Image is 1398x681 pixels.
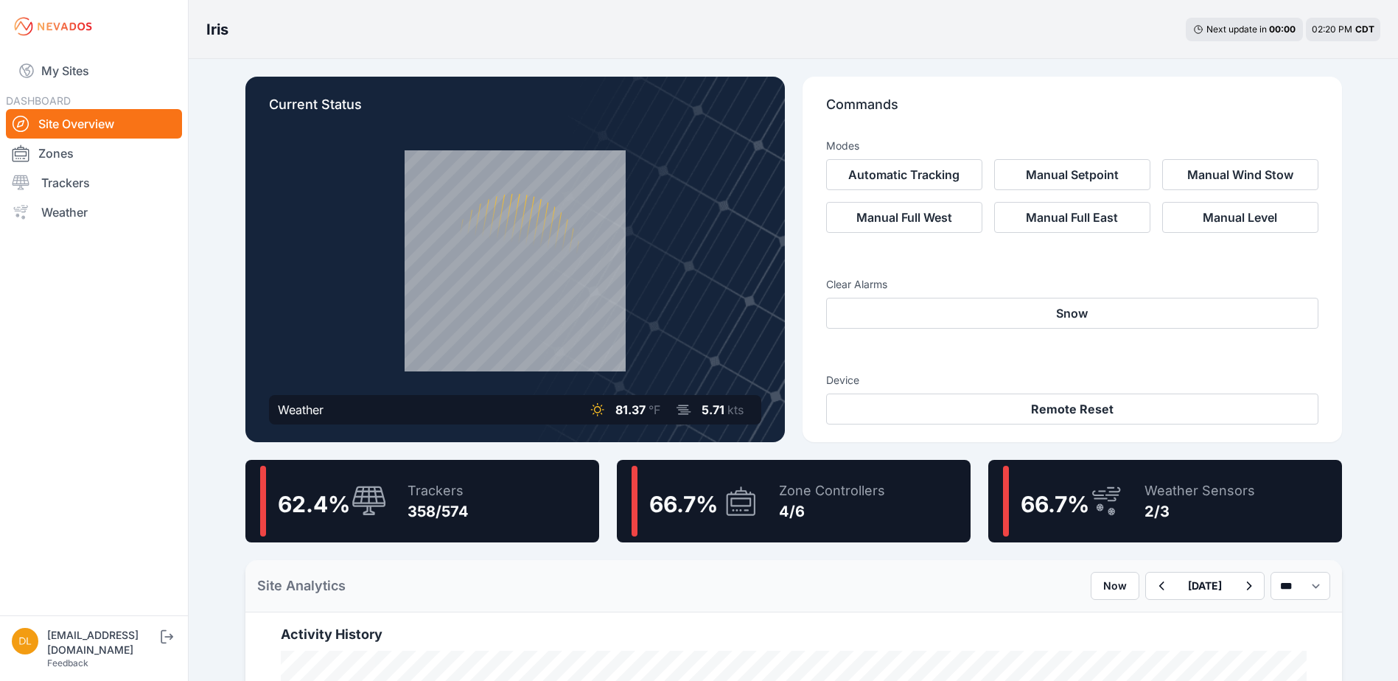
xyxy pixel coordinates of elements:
[278,491,350,517] span: 62.4 %
[206,10,228,49] nav: Breadcrumb
[245,460,599,542] a: 62.4%Trackers358/574
[988,460,1342,542] a: 66.7%Weather Sensors2/3
[1162,202,1318,233] button: Manual Level
[1144,501,1255,522] div: 2/3
[12,15,94,38] img: Nevados
[779,501,885,522] div: 4/6
[47,657,88,668] a: Feedback
[826,394,1318,425] button: Remote Reset
[615,402,646,417] span: 81.37
[727,402,744,417] span: kts
[826,94,1318,127] p: Commands
[257,576,346,596] h2: Site Analytics
[779,481,885,501] div: Zone Controllers
[1021,491,1089,517] span: 66.7 %
[994,202,1150,233] button: Manual Full East
[826,159,982,190] button: Automatic Tracking
[826,202,982,233] button: Manual Full West
[206,19,228,40] h3: Iris
[281,624,1307,645] h2: Activity History
[47,628,158,657] div: [EMAIL_ADDRESS][DOMAIN_NAME]
[649,491,718,517] span: 66.7 %
[1091,572,1139,600] button: Now
[6,139,182,168] a: Zones
[408,481,469,501] div: Trackers
[1176,573,1234,599] button: [DATE]
[1206,24,1267,35] span: Next update in
[826,298,1318,329] button: Snow
[1144,481,1255,501] div: Weather Sensors
[617,460,971,542] a: 66.7%Zone Controllers4/6
[826,277,1318,292] h3: Clear Alarms
[649,402,660,417] span: °F
[269,94,761,127] p: Current Status
[408,501,469,522] div: 358/574
[1355,24,1374,35] span: CDT
[994,159,1150,190] button: Manual Setpoint
[6,198,182,227] a: Weather
[6,109,182,139] a: Site Overview
[1312,24,1352,35] span: 02:20 PM
[278,401,324,419] div: Weather
[6,94,71,107] span: DASHBOARD
[1269,24,1296,35] div: 00 : 00
[1162,159,1318,190] button: Manual Wind Stow
[6,168,182,198] a: Trackers
[826,139,859,153] h3: Modes
[702,402,724,417] span: 5.71
[6,53,182,88] a: My Sites
[826,373,1318,388] h3: Device
[12,628,38,654] img: dlay@prim.com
